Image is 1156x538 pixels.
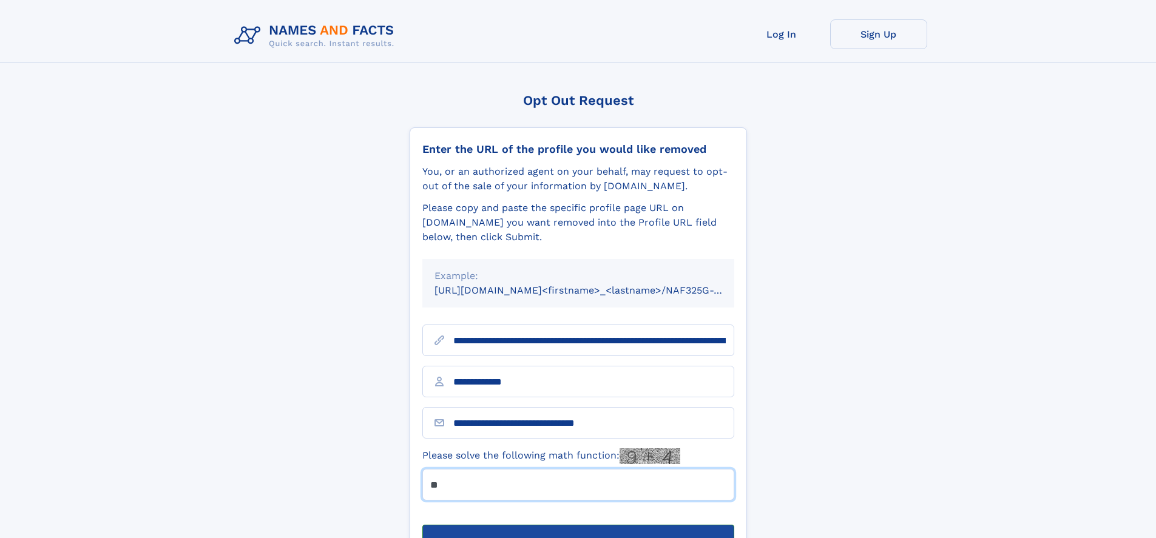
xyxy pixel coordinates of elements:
[422,448,680,464] label: Please solve the following math function:
[422,143,734,156] div: Enter the URL of the profile you would like removed
[434,284,757,296] small: [URL][DOMAIN_NAME]<firstname>_<lastname>/NAF325G-xxxxxxxx
[229,19,404,52] img: Logo Names and Facts
[733,19,830,49] a: Log In
[830,19,927,49] a: Sign Up
[422,201,734,244] div: Please copy and paste the specific profile page URL on [DOMAIN_NAME] you want removed into the Pr...
[434,269,722,283] div: Example:
[422,164,734,193] div: You, or an authorized agent on your behalf, may request to opt-out of the sale of your informatio...
[410,93,747,108] div: Opt Out Request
